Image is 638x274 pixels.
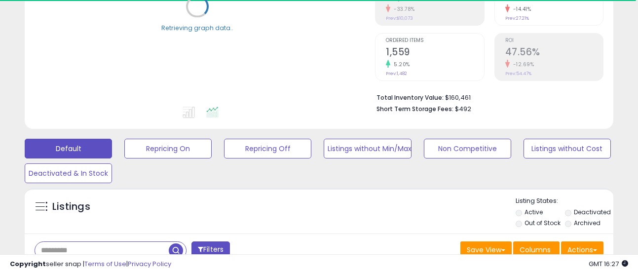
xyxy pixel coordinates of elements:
small: Prev: 27.21% [505,15,529,21]
span: ROI [505,38,603,43]
button: Deactivated & In Stock [25,163,112,183]
a: Terms of Use [84,259,126,269]
button: Listings without Min/Max [324,139,411,158]
strong: Copyright [10,259,46,269]
p: Listing States: [516,196,613,206]
span: 2025-10-8 16:27 GMT [589,259,628,269]
span: $492 [455,104,471,114]
button: Repricing Off [224,139,311,158]
small: -12.69% [510,61,534,68]
button: Listings without Cost [524,139,611,158]
button: Actions [561,241,603,258]
li: $160,461 [376,91,596,103]
small: Prev: 1,482 [386,71,407,77]
small: Prev: 54.47% [505,71,531,77]
small: Prev: $10,073 [386,15,413,21]
small: -14.41% [510,5,531,13]
label: Archived [574,219,600,227]
div: seller snap | | [10,260,171,269]
label: Active [525,208,543,216]
div: Retrieving graph data.. [161,23,233,32]
b: Total Inventory Value: [376,93,444,102]
h2: 47.56% [505,46,603,60]
small: 5.20% [390,61,410,68]
label: Deactivated [574,208,611,216]
button: Filters [191,241,230,259]
button: Repricing On [124,139,212,158]
button: Save View [460,241,512,258]
button: Non Competitive [424,139,511,158]
button: Columns [513,241,560,258]
span: Ordered Items [386,38,484,43]
b: Short Term Storage Fees: [376,105,453,113]
button: Default [25,139,112,158]
small: -33.78% [390,5,415,13]
h2: 1,559 [386,46,484,60]
h5: Listings [52,200,90,214]
label: Out of Stock [525,219,561,227]
a: Privacy Policy [128,259,171,269]
span: Columns [520,245,551,255]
